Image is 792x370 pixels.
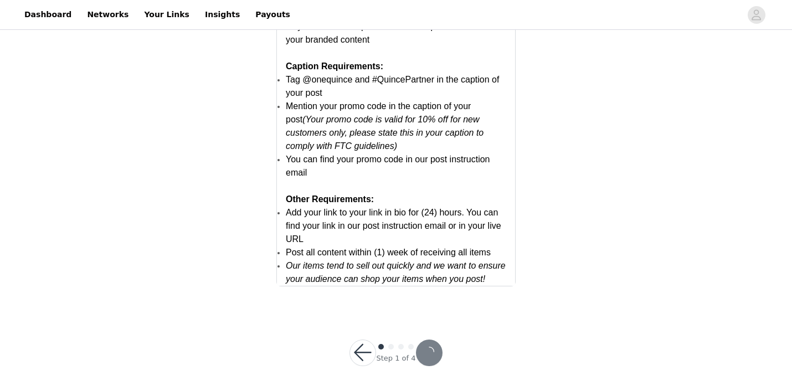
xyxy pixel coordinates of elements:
[376,353,415,364] div: Step 1 of 4
[198,2,246,27] a: Insights
[286,75,499,97] span: Tag @onequince and #QuincePartner in the caption of your post
[286,155,490,177] span: You can find your promo code in our post instruction email
[286,261,506,284] em: Our items tend to sell out quickly and we want to ensure your audience can shop your items when y...
[18,2,78,27] a: Dashboard
[286,61,383,71] strong: Caption Requirements:
[286,208,501,244] span: Add your link to your link in bio for (24) hours. You can find your link in our post instruction ...
[286,248,491,257] span: Post all content within (1) week of receiving all items
[80,2,135,27] a: Networks
[286,194,374,204] strong: Other Requirements:
[751,6,762,24] div: avatar
[286,115,484,151] em: (Your promo code is valid for 10% off for new customers only, please state this in your caption t...
[286,101,484,151] span: Mention your promo code in the caption of your post
[249,2,297,27] a: Payouts
[137,2,196,27] a: Your Links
